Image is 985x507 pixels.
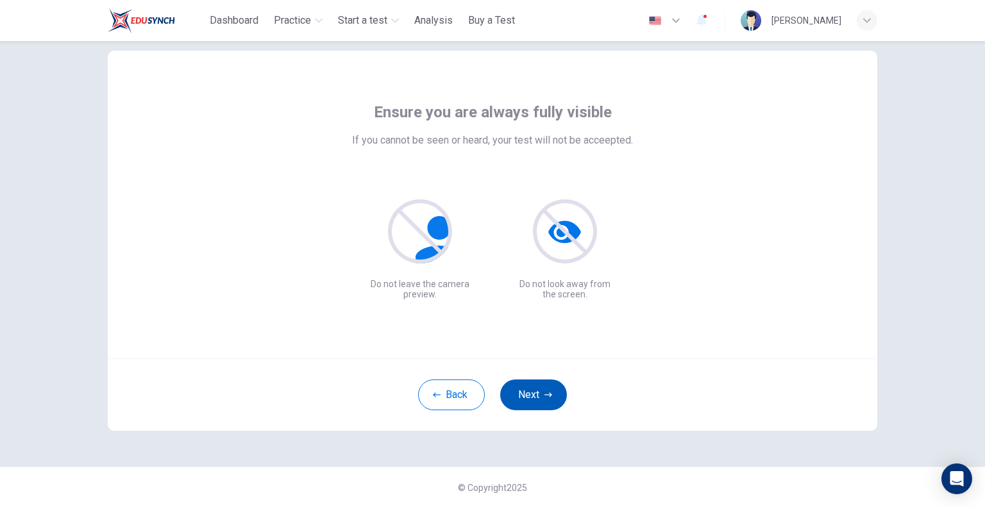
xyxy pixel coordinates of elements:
button: Back [418,379,485,410]
div: [PERSON_NAME] [771,13,841,28]
span: Analysis [414,13,453,28]
span: © Copyright 2025 [458,483,527,493]
div: Open Intercom Messenger [941,463,972,494]
p: Do not leave the camera preview. [368,279,472,299]
img: en [647,16,663,26]
span: Buy a Test [468,13,515,28]
button: Next [500,379,567,410]
span: Start a test [338,13,387,28]
img: Profile picture [741,10,761,31]
span: Dashboard [210,13,258,28]
p: Do not look away from the screen. [513,279,617,299]
button: Buy a Test [463,9,520,32]
button: Start a test [333,9,404,32]
button: Analysis [409,9,458,32]
span: Practice [274,13,311,28]
span: If you cannot be seen or heard, your test will not be acceepted. [352,133,633,148]
button: Dashboard [205,9,264,32]
a: ELTC logo [108,8,205,33]
img: ELTC logo [108,8,175,33]
button: Practice [269,9,328,32]
span: Ensure you are always fully visible [374,102,612,122]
